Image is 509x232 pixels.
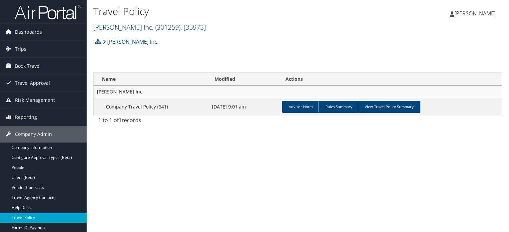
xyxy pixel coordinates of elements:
td: [DATE] 9:01 am [209,98,279,116]
span: Reporting [15,109,37,126]
h1: Travel Policy [93,4,366,18]
img: airportal-logo.png [15,4,81,20]
a: View Travel Policy Summary [358,101,420,113]
th: Modified: activate to sort column ascending [209,73,279,86]
a: [PERSON_NAME] Inc. [93,23,206,32]
span: , [ 35973 ] [181,23,206,32]
th: Actions [279,73,502,86]
span: Travel Approval [15,75,50,91]
a: [PERSON_NAME] Inc. [103,35,159,48]
td: Company Travel Policy (641) [94,98,209,116]
div: 1 to 1 of records [98,116,191,128]
span: Dashboards [15,24,42,40]
span: Trips [15,41,26,57]
a: Rules Summary [318,101,359,113]
a: Advisor Notes [282,101,320,113]
td: [PERSON_NAME] Inc. [94,86,502,98]
span: [PERSON_NAME] [454,10,496,17]
span: ( 301259 ) [155,23,181,32]
span: Company Admin [15,126,52,143]
span: Book Travel [15,58,41,74]
span: 1 [119,117,122,124]
th: Name: activate to sort column ascending [94,73,209,86]
a: [PERSON_NAME] [450,3,502,23]
span: Risk Management [15,92,55,108]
